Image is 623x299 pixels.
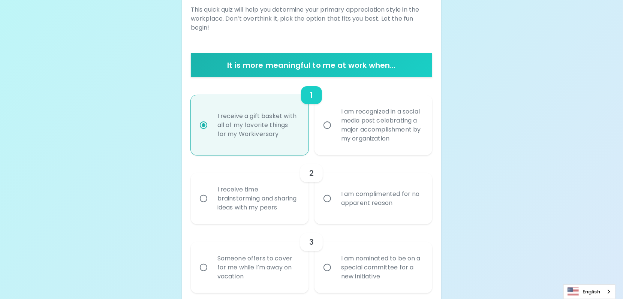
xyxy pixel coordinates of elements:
div: I am complimented for no apparent reason [335,181,428,217]
h6: 1 [310,89,313,101]
aside: Language selected: English [563,284,616,299]
div: I am recognized in a social media post celebrating a major accomplishment by my organization [335,98,428,152]
div: Someone offers to cover for me while I’m away on vacation [211,245,304,290]
div: I receive time brainstorming and sharing ideas with my peers [211,176,304,221]
h6: 2 [309,167,314,179]
div: I receive a gift basket with all of my favorite things for my Workiversary [211,103,304,148]
h6: 3 [309,236,314,248]
div: choice-group-check [191,224,433,293]
div: choice-group-check [191,77,433,155]
div: Language [563,284,616,299]
h6: It is more meaningful to me at work when... [194,59,430,71]
a: English [564,285,615,299]
div: I am nominated to be on a special committee for a new initiative [335,245,428,290]
div: choice-group-check [191,155,433,224]
p: This quick quiz will help you determine your primary appreciation style in the workplace. Don’t o... [191,5,433,32]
